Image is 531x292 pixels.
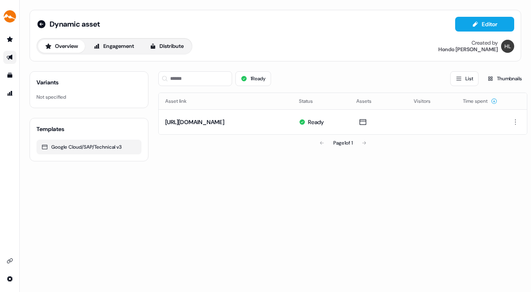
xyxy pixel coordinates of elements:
[3,69,16,82] a: Go to templates
[463,94,497,109] button: Time spent
[472,40,498,46] div: Created by
[482,71,527,86] button: Thumbnails
[36,78,59,86] div: Variants
[50,19,100,29] span: Dynamic asset
[87,40,141,53] button: Engagement
[438,46,498,53] div: Hondo [PERSON_NAME]
[455,17,514,32] button: Editor
[36,93,141,101] div: Not specified
[414,94,440,109] button: Visitors
[41,143,137,151] div: Google Cloud/SAP/Technical v3
[3,87,16,100] a: Go to attribution
[165,118,224,126] button: [URL][DOMAIN_NAME]
[455,21,514,29] a: Editor
[38,40,85,53] button: Overview
[143,40,191,53] button: Distribute
[350,93,407,109] th: Assets
[308,118,324,126] div: Ready
[3,33,16,46] a: Go to prospects
[36,125,64,133] div: Templates
[333,139,353,147] div: Page 1 of 1
[3,272,16,285] a: Go to integrations
[501,40,514,53] img: Hondo
[450,71,479,86] button: List
[159,93,292,109] th: Asset link
[3,254,16,267] a: Go to integrations
[3,51,16,64] a: Go to outbound experience
[299,94,323,109] button: Status
[235,71,271,86] button: 1Ready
